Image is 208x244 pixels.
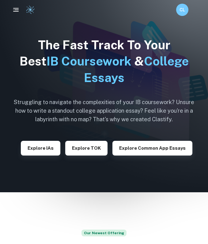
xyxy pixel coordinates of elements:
a: Explore TOK [65,145,108,151]
span: IB Coursework [47,54,131,68]
button: Explore TOK [65,141,108,156]
button: Explore Common App essays [112,141,192,156]
h6: CL [179,6,186,13]
span: College Essays [84,54,189,84]
button: CL [176,4,188,16]
a: Explore Common App essays [112,145,192,151]
h6: Struggling to navigate the complexities of your IB coursework? Unsure how to write a standout col... [9,98,199,124]
span: Our Newest Offering [81,230,127,236]
a: Clastify logo [22,5,35,14]
img: Clastify logo [26,5,35,14]
h1: The Fast Track To Your Best & [9,37,199,86]
button: Explore IAs [21,141,60,156]
a: Explore IAs [21,145,60,151]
